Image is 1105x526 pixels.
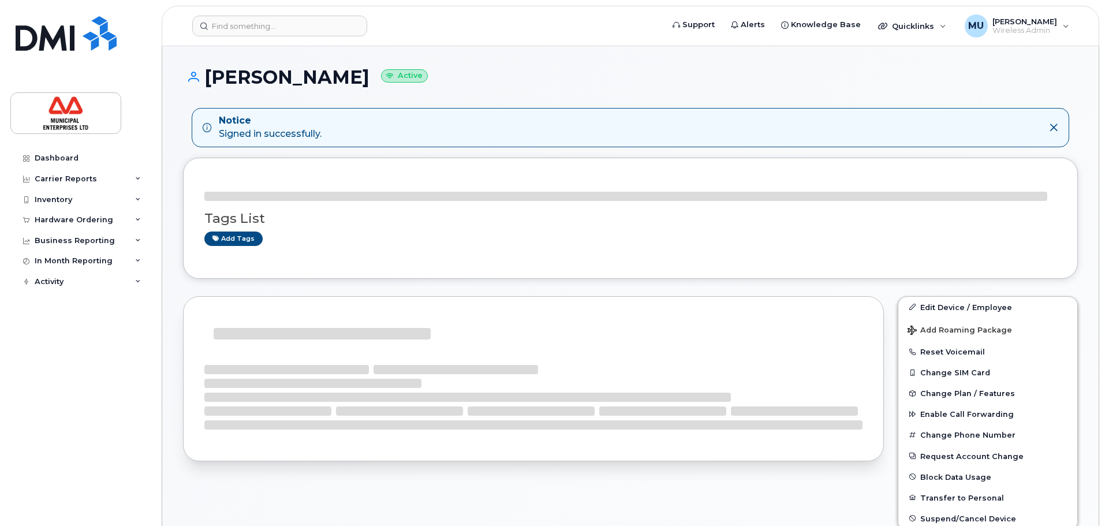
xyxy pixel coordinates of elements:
[898,383,1077,404] button: Change Plan / Features
[898,341,1077,362] button: Reset Voicemail
[898,362,1077,383] button: Change SIM Card
[898,467,1077,487] button: Block Data Usage
[898,446,1077,467] button: Request Account Change
[898,404,1077,424] button: Enable Call Forwarding
[898,318,1077,341] button: Add Roaming Package
[204,211,1057,226] h3: Tags List
[219,114,322,128] strong: Notice
[898,487,1077,508] button: Transfer to Personal
[920,389,1015,398] span: Change Plan / Features
[183,67,1078,87] h1: [PERSON_NAME]
[898,424,1077,445] button: Change Phone Number
[908,326,1012,337] span: Add Roaming Package
[920,410,1014,419] span: Enable Call Forwarding
[381,69,428,83] small: Active
[898,297,1077,318] a: Edit Device / Employee
[204,232,263,246] a: Add tags
[920,514,1016,523] span: Suspend/Cancel Device
[219,114,322,141] div: Signed in successfully.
